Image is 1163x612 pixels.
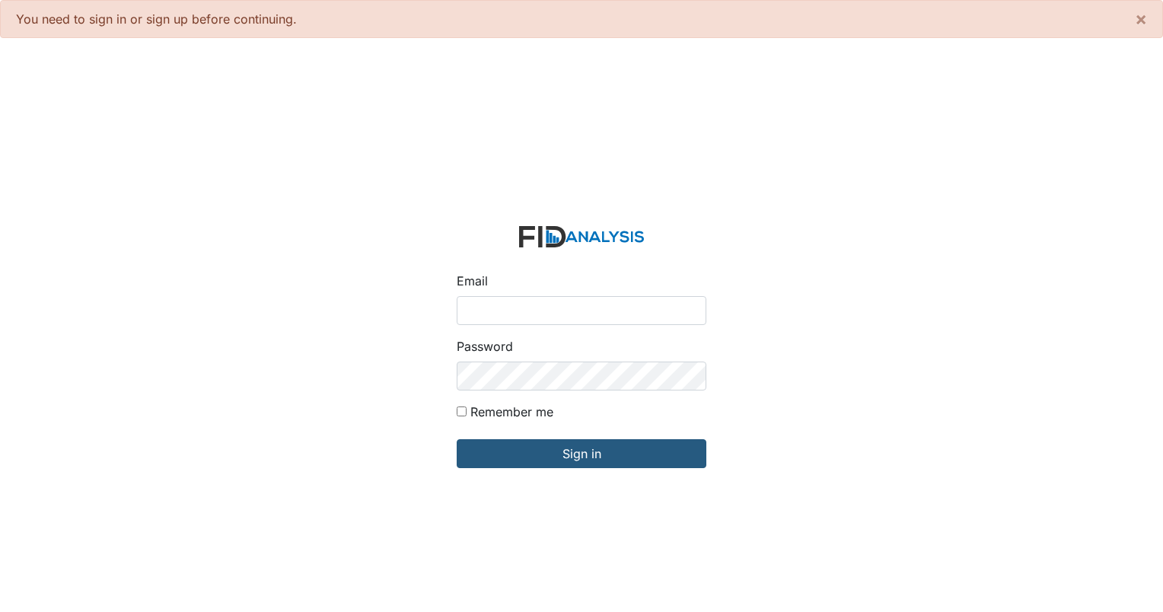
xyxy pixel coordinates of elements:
[1120,1,1162,37] button: ×
[457,337,513,355] label: Password
[519,226,644,248] img: logo-2fc8c6e3336f68795322cb6e9a2b9007179b544421de10c17bdaae8622450297.svg
[457,439,706,468] input: Sign in
[470,403,553,421] label: Remember me
[1135,8,1147,30] span: ×
[457,272,488,290] label: Email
